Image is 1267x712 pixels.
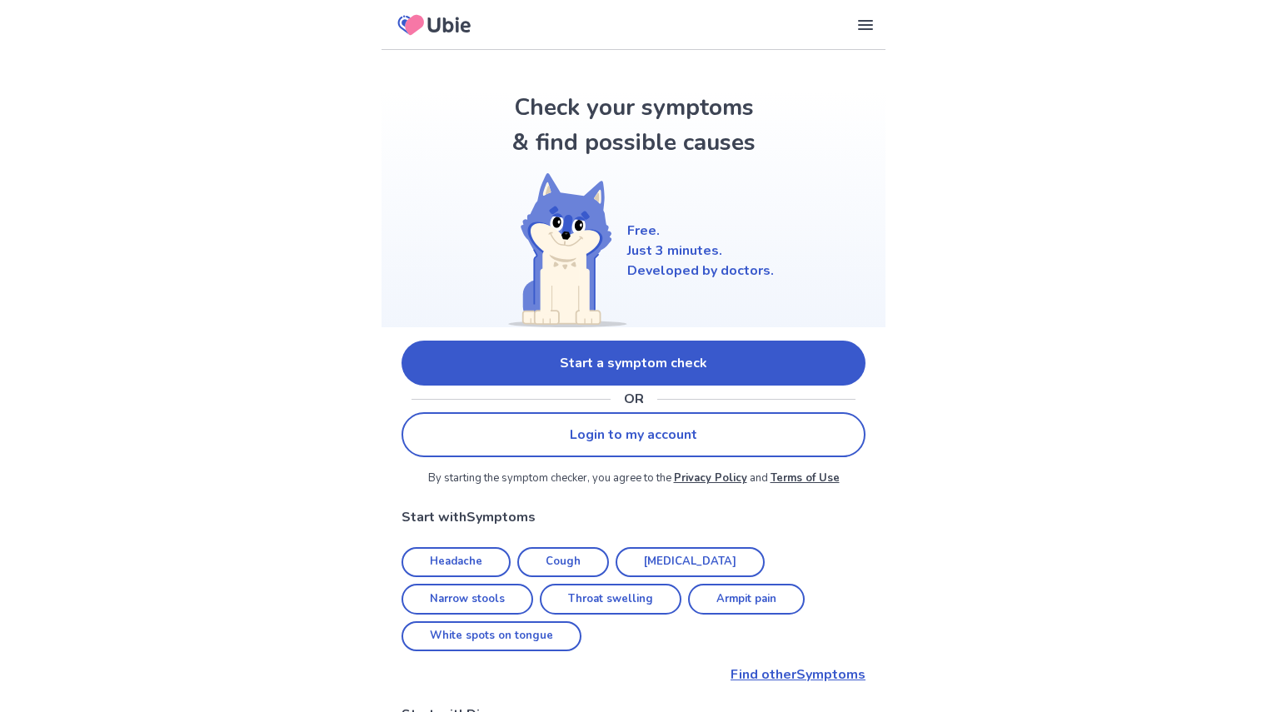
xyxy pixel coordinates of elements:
p: Start with Symptoms [402,507,865,527]
a: Login to my account [402,412,865,457]
a: Narrow stools [402,584,533,615]
p: Just 3 minutes. [627,241,774,261]
a: Armpit pain [688,584,805,615]
a: White spots on tongue [402,621,581,652]
a: Throat swelling [540,584,681,615]
p: Free. [627,221,774,241]
a: Terms of Use [771,471,840,485]
p: By starting the symptom checker, you agree to the and [402,471,865,487]
p: Developed by doctors. [627,261,774,281]
a: Headache [402,547,511,578]
p: OR [624,389,644,409]
a: Find otherSymptoms [402,665,865,685]
p: Find other Symptoms [402,665,865,685]
a: Privacy Policy [674,471,747,485]
a: Start a symptom check [402,341,865,386]
h1: Check your symptoms & find possible causes [509,90,759,160]
a: Cough [517,547,609,578]
a: [MEDICAL_DATA] [616,547,765,578]
img: Shiba (Welcome) [494,173,627,327]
